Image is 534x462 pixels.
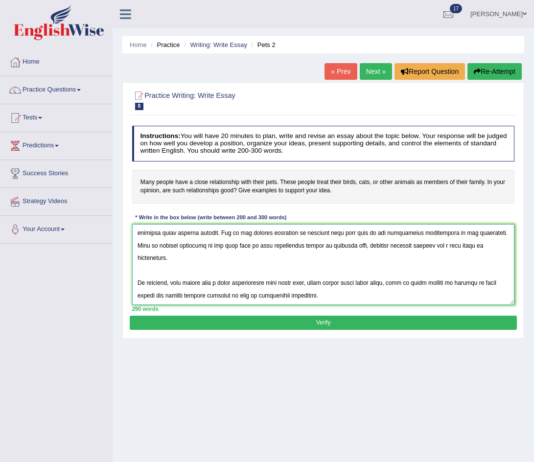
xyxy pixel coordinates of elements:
[135,103,144,110] span: 8
[360,63,392,80] a: Next »
[130,316,516,330] button: Verify
[132,90,370,110] h2: Practice Writing: Write Essay
[0,132,112,157] a: Predictions
[132,305,515,313] div: 290 words
[249,40,276,49] li: Pets 2
[0,188,112,212] a: Strategy Videos
[467,63,522,80] button: Re-Attempt
[132,126,515,161] h4: You will have 20 minutes to plan, write and revise an essay about the topic below. Your response ...
[450,4,462,13] span: 17
[325,63,357,80] a: « Prev
[130,41,147,48] a: Home
[140,132,180,139] b: Instructions:
[132,214,290,222] div: * Write in the box below (write between 200 and 300 words)
[395,63,465,80] button: Report Question
[148,40,180,49] li: Practice
[0,76,112,101] a: Practice Questions
[190,41,247,48] a: Writing: Write Essay
[0,48,112,73] a: Home
[0,216,112,240] a: Your Account
[132,170,515,204] h4: Many people have a close relationship with their pets. These people treat their birds, cats, or o...
[0,160,112,185] a: Success Stories
[0,104,112,129] a: Tests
